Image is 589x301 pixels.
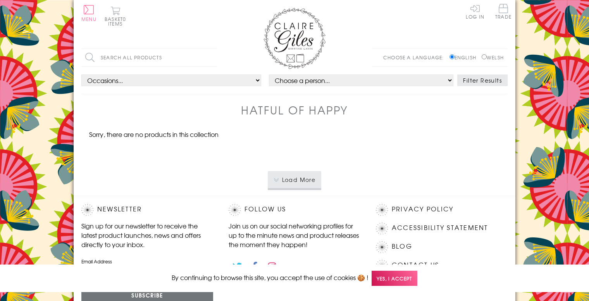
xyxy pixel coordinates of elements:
img: Claire Giles Greetings Cards [263,8,325,69]
a: Log In [466,4,484,19]
a: Trade [495,4,511,21]
button: Menu [81,5,96,21]
p: Sign up for our newsletter to receive the latest product launches, news and offers directly to yo... [81,221,213,249]
p: Choose a language: [383,54,448,61]
h2: Newsletter [81,204,213,216]
span: Trade [495,4,511,19]
h1: Hatful of Happy [241,102,348,118]
input: Search [209,49,217,66]
p: Join us on our social networking profiles for up to the minute news and product releases the mome... [229,221,360,249]
a: Accessibility Statement [392,223,488,233]
h2: Follow Us [229,204,360,216]
input: Welsh [482,54,487,59]
a: Blog [392,241,412,252]
input: English [449,54,455,59]
label: Email Address [81,258,213,265]
button: Load More [268,171,322,188]
input: Search all products [81,49,217,66]
button: Basket0 items [105,6,126,26]
a: Privacy Policy [392,204,453,215]
button: Filter Results [457,74,508,86]
span: 0 items [108,16,126,27]
span: Yes, I accept [372,271,417,286]
p: Sorry, there are no products in this collection [81,130,226,139]
a: Contact Us [392,260,439,270]
label: Welsh [482,54,504,61]
span: Menu [81,16,96,22]
label: English [449,54,480,61]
